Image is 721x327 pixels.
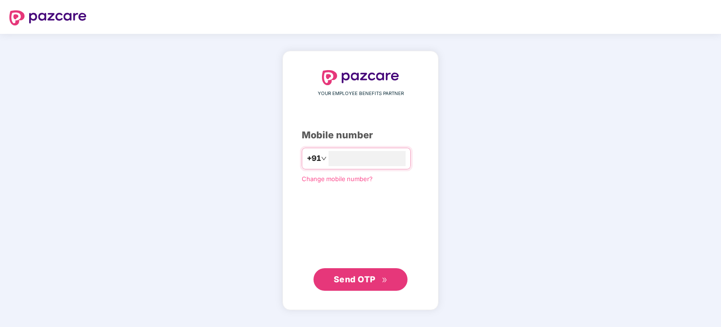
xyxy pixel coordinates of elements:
[313,268,408,291] button: Send OTPdouble-right
[302,128,419,143] div: Mobile number
[321,156,327,161] span: down
[322,70,399,85] img: logo
[382,277,388,283] span: double-right
[307,152,321,164] span: +91
[9,10,86,25] img: logo
[302,175,373,183] a: Change mobile number?
[334,274,376,284] span: Send OTP
[318,90,404,97] span: YOUR EMPLOYEE BENEFITS PARTNER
